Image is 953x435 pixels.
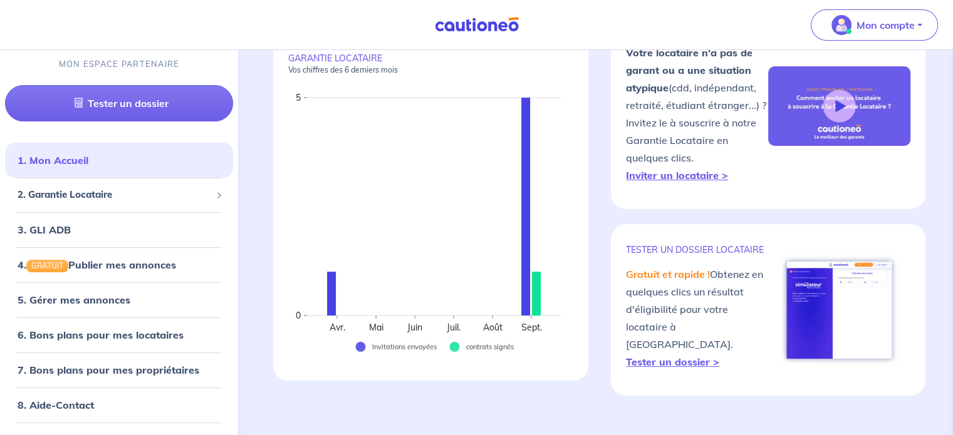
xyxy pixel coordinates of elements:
[18,294,130,306] a: 5. Gérer mes annonces
[18,399,94,411] a: 8. Aide-Contact
[446,322,461,333] text: Juil.
[5,322,233,347] div: 6. Bons plans pour mes locataires
[831,15,851,35] img: illu_account_valid_menu.svg
[626,244,768,255] p: TESTER un dossier locataire
[59,59,180,71] p: MON ESPACE PARTENAIRE
[768,66,910,146] img: video-gli-new-none.jpg
[407,322,422,333] text: Juin
[18,329,184,341] a: 6. Bons plans pour mes locataires
[5,357,233,382] div: 7. Bons plans pour mes propriétaires
[5,86,233,122] a: Tester un dossier
[5,217,233,242] div: 3. GLI ADB
[483,322,503,333] text: Août
[811,9,938,41] button: illu_account_valid_menu.svgMon compte
[330,322,345,333] text: Avr.
[18,364,199,376] a: 7. Bons plans pour mes propriétaires
[857,18,915,33] p: Mon compte
[369,322,383,333] text: Mai
[18,155,88,167] a: 1. Mon Accueil
[288,53,573,75] p: GARANTIE LOCATAIRE
[521,322,542,333] text: Sept.
[626,265,768,371] p: Obtenez en quelques clics un résultat d'éligibilité pour votre locataire à [GEOGRAPHIC_DATA].
[626,169,728,182] a: Inviter un locataire >
[296,310,301,321] text: 0
[18,258,176,271] a: 4.GRATUITPublier mes annonces
[18,188,211,203] span: 2. Garantie Locataire
[18,223,71,236] a: 3. GLI ADB
[626,46,753,94] strong: Votre locataire n'a pas de garant ou a une situation atypique
[5,252,233,277] div: 4.GRATUITPublier mes annonces
[626,268,710,280] em: Gratuit et rapide !
[5,148,233,173] div: 1. Mon Accueil
[430,17,524,33] img: Cautioneo
[5,183,233,208] div: 2. Garantie Locataire
[5,392,233,417] div: 8. Aide-Contact
[296,92,301,103] text: 5
[288,65,398,74] em: Vos chiffres des 6 derniers mois
[626,44,768,184] p: (cdd, indépendant, retraité, étudiant étranger...) ? Invitez le à souscrire à notre Garantie Loca...
[626,356,719,368] a: Tester un dossier >
[5,287,233,312] div: 5. Gérer mes annonces
[780,255,898,365] img: simulateur.png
